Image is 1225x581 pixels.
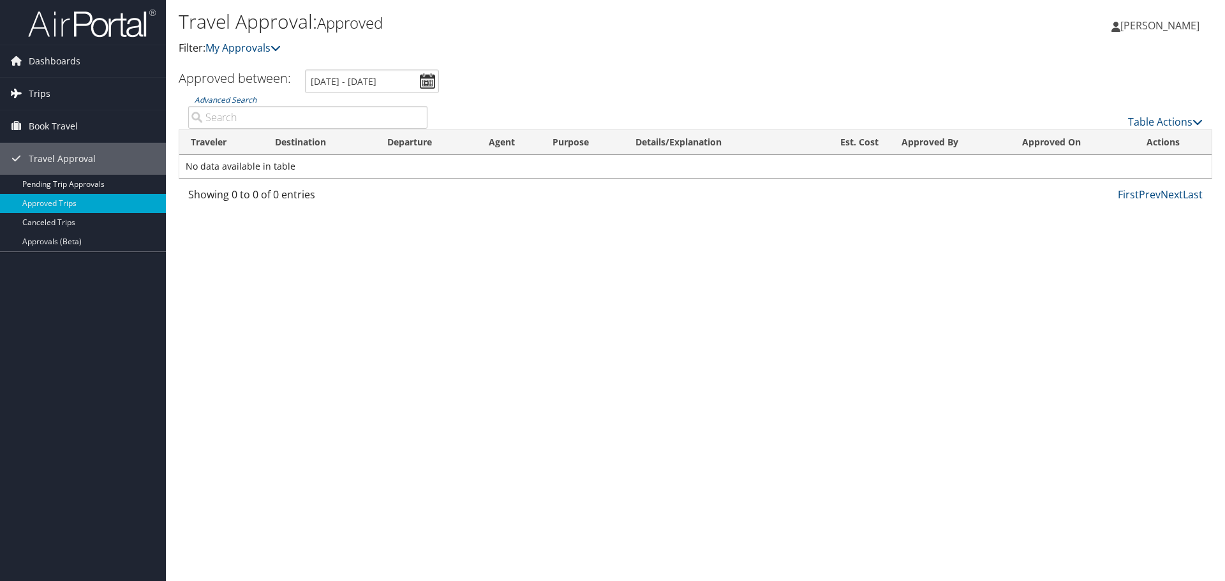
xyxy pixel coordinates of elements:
th: Departure: activate to sort column ascending [376,130,477,155]
input: [DATE] - [DATE] [305,70,439,93]
a: Advanced Search [195,94,256,105]
a: Next [1161,188,1183,202]
th: Approved On: activate to sort column ascending [1011,130,1134,155]
a: First [1118,188,1139,202]
a: Last [1183,188,1203,202]
th: Agent [477,130,541,155]
span: Travel Approval [29,143,96,175]
a: [PERSON_NAME] [1111,6,1212,45]
input: Advanced Search [188,106,427,129]
a: Prev [1139,188,1161,202]
span: Book Travel [29,110,78,142]
div: Showing 0 to 0 of 0 entries [188,187,427,209]
span: [PERSON_NAME] [1120,18,1199,33]
th: Purpose [541,130,624,155]
small: Approved [317,12,383,33]
th: Actions [1135,130,1212,155]
span: Trips [29,78,50,110]
img: airportal-logo.png [28,8,156,38]
th: Destination: activate to sort column ascending [264,130,376,155]
p: Filter: [179,40,868,57]
th: Traveler: activate to sort column ascending [179,130,264,155]
span: Dashboards [29,45,80,77]
td: No data available in table [179,155,1212,178]
th: Details/Explanation [624,130,805,155]
th: Est. Cost: activate to sort column ascending [805,130,890,155]
th: Approved By: activate to sort column ascending [890,130,1011,155]
h1: Travel Approval: [179,8,868,35]
h3: Approved between: [179,70,291,87]
a: My Approvals [205,41,281,55]
a: Table Actions [1128,115,1203,129]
